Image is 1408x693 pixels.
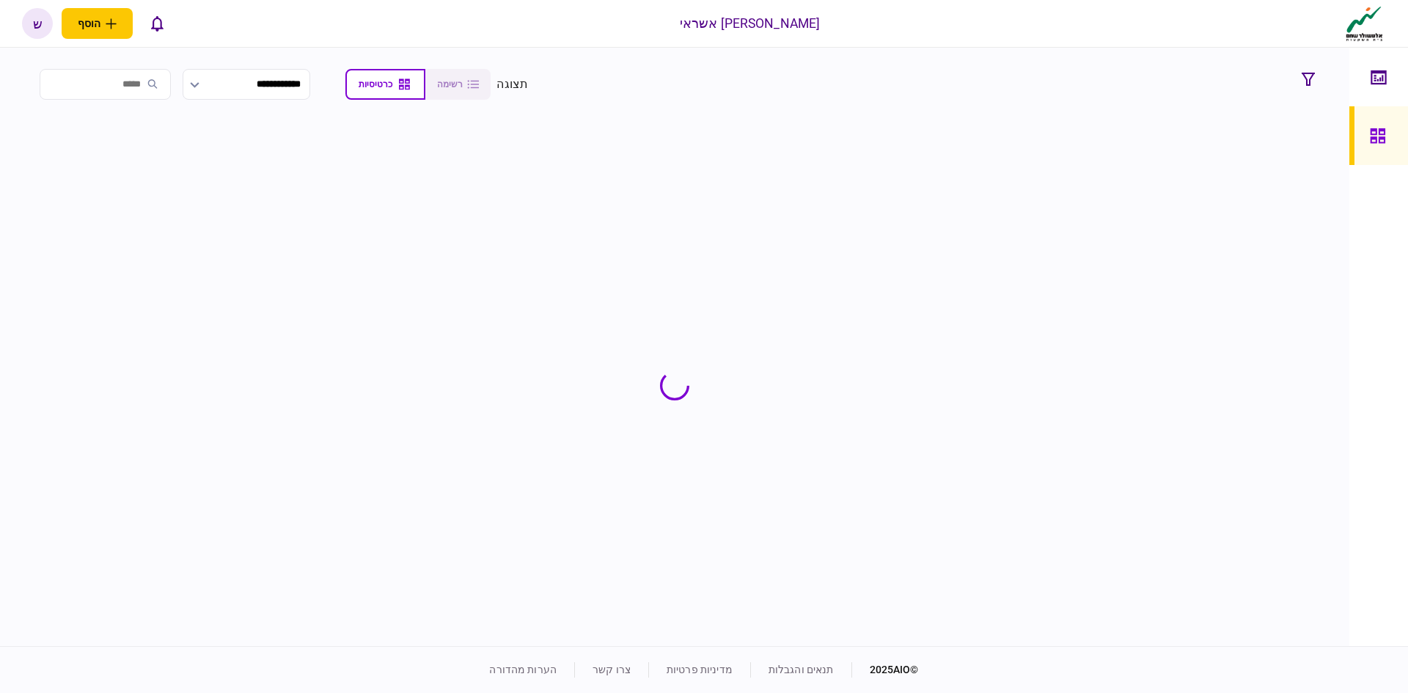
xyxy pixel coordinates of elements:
a: תנאים והגבלות [769,664,834,675]
button: פתח רשימת התראות [142,8,172,39]
a: הערות מהדורה [489,664,557,675]
button: ש [22,8,53,39]
a: מדיניות פרטיות [667,664,733,675]
button: פתח תפריט להוספת לקוח [62,8,133,39]
span: כרטיסיות [359,79,392,89]
button: כרטיסיות [345,69,425,100]
div: תצוגה [496,76,528,93]
div: © 2025 AIO [851,662,919,678]
a: צרו קשר [593,664,631,675]
span: רשימה [437,79,463,89]
img: client company logo [1343,5,1386,42]
div: [PERSON_NAME] אשראי [680,14,821,33]
button: רשימה [425,69,491,100]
